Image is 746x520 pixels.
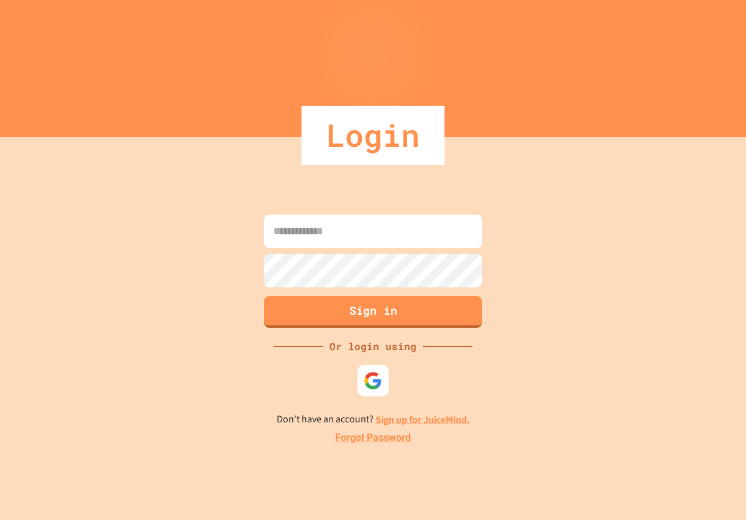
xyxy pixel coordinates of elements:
img: Logo.svg [348,19,398,81]
div: Or login using [323,339,423,354]
a: Sign up for JuiceMind. [375,413,470,426]
a: Forgot Password [335,430,411,445]
div: Login [302,106,444,165]
p: Don't have an account? [277,412,470,427]
button: Sign in [264,296,482,328]
img: google-icon.svg [364,371,382,390]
